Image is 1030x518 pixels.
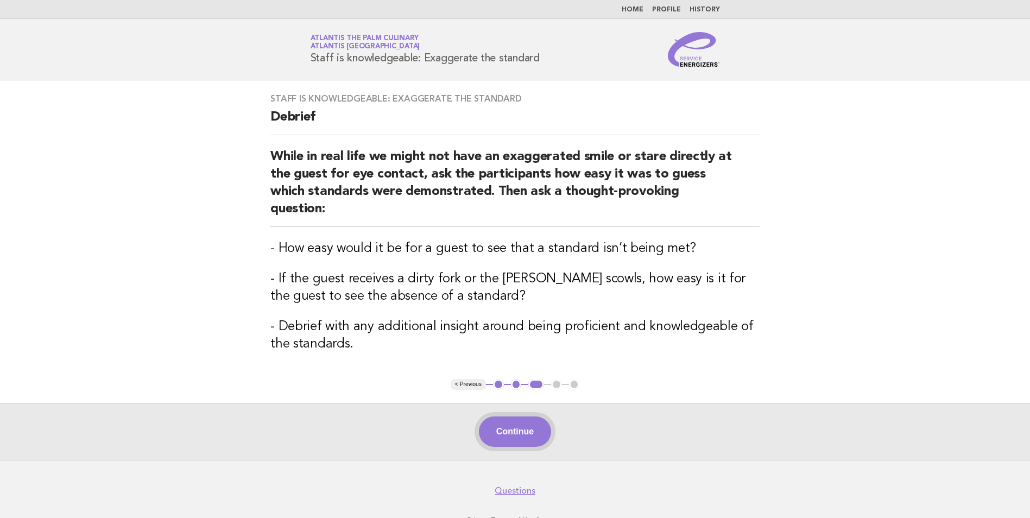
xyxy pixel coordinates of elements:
a: Profile [652,7,681,13]
h3: - Debrief with any additional insight around being proficient and knowledgeable of the standards. [270,318,760,353]
a: History [690,7,720,13]
button: 2 [511,379,522,390]
button: < Previous [451,379,486,390]
a: Home [622,7,643,13]
h1: Staff is knowledgeable: Exaggerate the standard [311,35,540,64]
img: Service Energizers [668,32,720,67]
h3: - If the guest receives a dirty fork or the [PERSON_NAME] scowls, how easy is it for the guest to... [270,270,760,305]
h2: Debrief [270,109,760,135]
h3: - How easy would it be for a guest to see that a standard isn’t being met? [270,240,760,257]
button: 3 [528,379,544,390]
a: Questions [495,485,535,496]
span: Atlantis [GEOGRAPHIC_DATA] [311,43,420,50]
h3: Staff is knowledgeable: Exaggerate the standard [270,93,760,104]
button: Continue [479,416,551,447]
a: Atlantis The Palm CulinaryAtlantis [GEOGRAPHIC_DATA] [311,35,420,50]
h2: While in real life we might not have an exaggerated smile or stare directly at the guest for eye ... [270,148,760,227]
button: 1 [493,379,504,390]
